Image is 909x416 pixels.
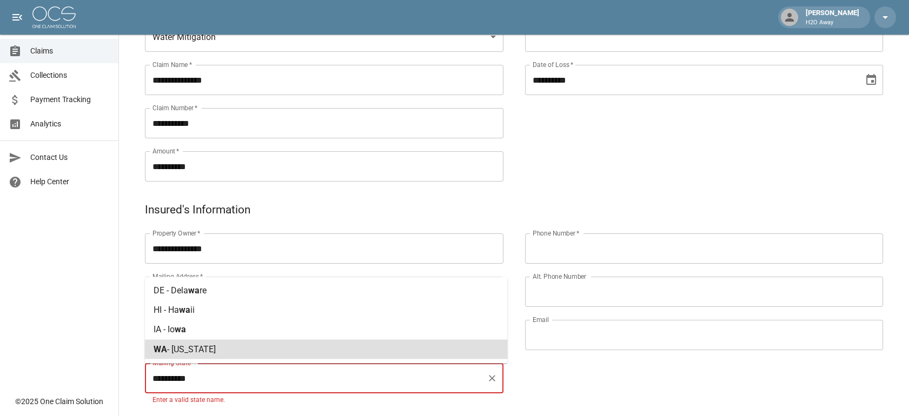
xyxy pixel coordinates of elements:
button: open drawer [6,6,28,28]
span: Help Center [30,176,110,187]
span: wa [175,324,186,334]
span: IA - Io [154,324,175,334]
span: wa [179,305,190,315]
div: [PERSON_NAME] [801,8,864,27]
label: Amount [152,146,180,156]
button: Choose date, selected date is Jul 11, 2025 [860,69,882,91]
span: re [200,285,207,296]
span: Analytics [30,118,110,130]
img: ocs-logo-white-transparent.png [32,6,76,28]
label: Email [533,315,549,324]
div: © 2025 One Claim Solution [15,396,103,407]
label: Claim Name [152,60,192,69]
button: Clear [485,371,500,386]
span: Collections [30,70,110,81]
span: Payment Tracking [30,94,110,105]
span: Contact Us [30,152,110,163]
label: Phone Number [533,229,579,238]
p: Enter a valid state name. [152,395,496,406]
span: HI - Ha [154,305,179,315]
label: Mailing Address [152,272,203,281]
p: H2O Away [806,18,859,28]
span: DE - Dela [154,285,188,296]
span: wa [188,285,200,296]
label: Date of Loss [533,60,573,69]
span: Claims [30,45,110,57]
div: Water Mitigation [145,22,503,52]
label: Property Owner [152,229,201,238]
span: ii [190,305,195,315]
span: - [US_STATE] [167,344,216,354]
span: WA [154,344,167,354]
label: Claim Number [152,103,197,112]
label: Alt. Phone Number [533,272,586,281]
